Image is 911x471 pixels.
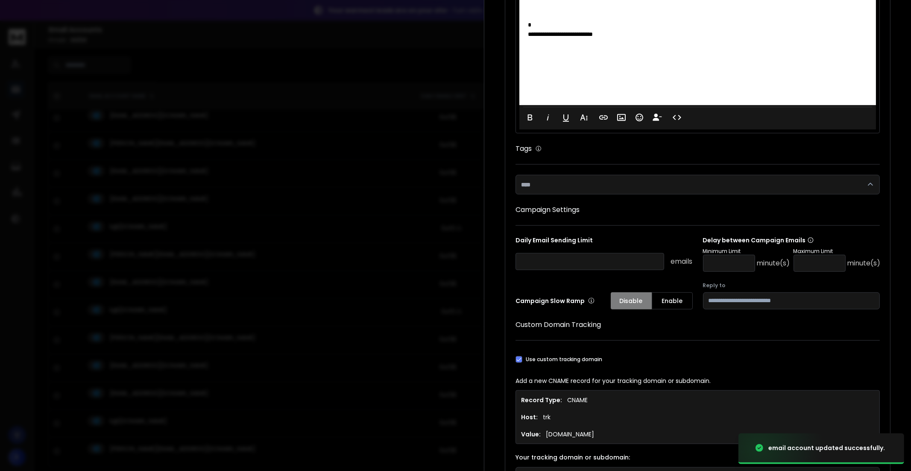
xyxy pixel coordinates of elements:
[703,282,880,289] label: Reply to
[757,258,790,268] p: minute(s)
[516,454,880,460] label: Your tracking domain or subdomain:
[521,413,538,421] h1: Host:
[526,356,602,363] label: Use custom tracking domain
[516,144,532,154] h1: Tags
[669,109,685,126] button: Code View
[521,396,562,404] h1: Record Type:
[516,297,595,305] p: Campaign Slow Ramp
[516,320,880,330] h1: Custom Domain Tracking
[652,292,693,309] button: Enable
[516,377,880,385] p: Add a new CNAME record for your tracking domain or subdomain.
[521,430,541,439] h1: Value:
[595,109,612,126] button: Insert Link (⌘K)
[558,109,574,126] button: Underline (⌘U)
[703,248,790,255] p: Minimum Limit
[543,413,551,421] p: trk
[567,396,588,404] p: CNAME
[576,109,592,126] button: More Text
[546,430,594,439] p: [DOMAIN_NAME]
[794,248,881,255] p: Maximum Limit
[516,205,880,215] h1: Campaign Settings
[516,236,693,248] p: Daily Email Sending Limit
[631,109,647,126] button: Emoticons
[703,236,881,244] p: Delay between Campaign Emails
[611,292,652,309] button: Disable
[649,109,665,126] button: Insert Unsubscribe Link
[613,109,630,126] button: Insert Image (⌘P)
[540,109,556,126] button: Italic (⌘I)
[522,109,538,126] button: Bold (⌘B)
[847,258,881,268] p: minute(s)
[671,256,693,267] p: emails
